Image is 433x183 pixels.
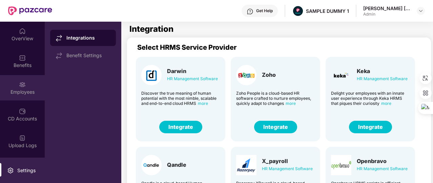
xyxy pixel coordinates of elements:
img: svg+xml;base64,PHN2ZyBpZD0iRHJvcGRvd24tMzJ4MzIiIHhtbG5zPSJodHRwOi8vd3d3LnczLm9yZy8yMDAwL3N2ZyIgd2... [418,8,424,14]
img: svg+xml;base64,PHN2ZyBpZD0iVXBsb2FkX0xvZ3MiIGRhdGEtbmFtZT0iVXBsb2FkIExvZ3MiIHhtbG5zPSJodHRwOi8vd3... [19,135,26,141]
div: Zoho [262,71,276,78]
h1: Integration [129,25,173,33]
div: SAMPLE DUMMY 1 [306,8,349,14]
div: Get Help [256,8,273,14]
div: Settings [15,167,38,174]
img: svg+xml;base64,PHN2ZyBpZD0iSG9tZSIgeG1sbnM9Imh0dHA6Ly93d3cudzMub3JnLzIwMDAvc3ZnIiB3aWR0aD0iMjAiIG... [19,28,26,35]
div: Keka [357,68,408,74]
img: Card Logo [236,155,256,175]
button: Integrate [254,121,297,133]
img: Card Logo [141,65,162,85]
div: X_payroll [262,158,313,164]
div: Darwin [167,68,218,74]
img: Pazcare_Alternative_logo-01-01.png [293,6,303,16]
div: Discover the true meaning of human potential with the most nimble, scalable and end-to-end cloud ... [141,91,220,106]
div: HR Management Software [167,75,218,83]
img: svg+xml;base64,PHN2ZyBpZD0iQmVuZWZpdHMiIHhtbG5zPSJodHRwOi8vd3d3LnczLm9yZy8yMDAwL3N2ZyIgd2lkdGg9Ij... [19,54,26,61]
button: Integrate [159,121,202,133]
img: svg+xml;base64,PHN2ZyBpZD0iU2V0dGluZy0yMHgyMCIgeG1sbnM9Imh0dHA6Ly93d3cudzMub3JnLzIwMDAvc3ZnIiB3aW... [7,167,14,174]
img: svg+xml;base64,PHN2ZyB4bWxucz0iaHR0cDovL3d3dy53My5vcmcvMjAwMC9zdmciIHdpZHRoPSIxNy44MzIiIGhlaWdodD... [56,52,62,59]
img: svg+xml;base64,PHN2ZyBpZD0iQ0RfQWNjb3VudHMiIGRhdGEtbmFtZT0iQ0QgQWNjb3VudHMiIHhtbG5zPSJodHRwOi8vd3... [19,108,26,115]
button: Integrate [349,121,392,133]
img: svg+xml;base64,PHN2ZyB4bWxucz0iaHR0cDovL3d3dy53My5vcmcvMjAwMC9zdmciIHdpZHRoPSIxNy44MzIiIGhlaWdodD... [56,35,62,42]
div: Qandle [167,161,186,168]
div: Admin [363,12,411,17]
img: svg+xml;base64,PHN2ZyBpZD0iSGVscC0zMngzMiIgeG1sbnM9Imh0dHA6Ly93d3cudzMub3JnLzIwMDAvc3ZnIiB3aWR0aD... [247,8,253,15]
img: Card Logo [331,155,351,175]
div: HR Management Software [357,165,408,173]
div: Integrations [66,35,110,41]
img: svg+xml;base64,PHN2ZyBpZD0iRW1wbG95ZWVzIiB4bWxucz0iaHR0cDovL3d3dy53My5vcmcvMjAwMC9zdmciIHdpZHRoPS... [19,81,26,88]
div: Openbravo [357,158,408,164]
div: Benefit Settings [66,53,110,58]
img: Card Logo [141,155,162,175]
span: more [381,101,391,106]
div: Zoho People is a cloud-based HR software crafted to nurture employees, quickly adapt to changes [236,91,315,106]
img: New Pazcare Logo [8,6,52,15]
img: Card Logo [236,65,256,85]
span: more [198,101,208,106]
div: HR Management Software [357,75,408,83]
div: [PERSON_NAME] [PERSON_NAME] [363,5,411,12]
span: more [286,101,296,106]
img: Card Logo [331,65,351,85]
div: Delight your employees with an innate user experience through Keka HRMS that piques their curiosity [331,91,410,106]
div: HR Management Software [262,165,313,173]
